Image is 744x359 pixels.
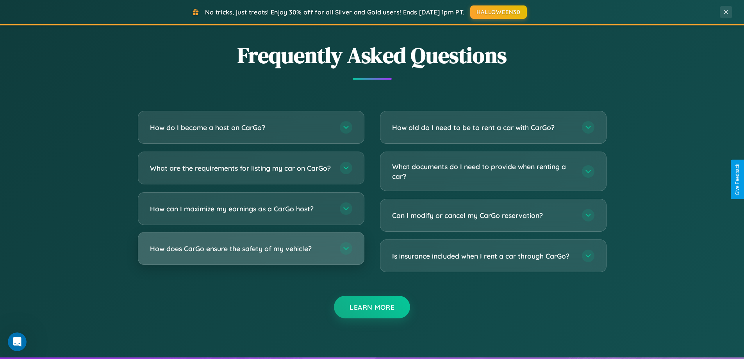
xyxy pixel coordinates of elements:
h3: How old do I need to be to rent a car with CarGo? [392,123,574,132]
h3: How can I maximize my earnings as a CarGo host? [150,204,332,214]
h3: What are the requirements for listing my car on CarGo? [150,163,332,173]
h2: Frequently Asked Questions [138,40,607,70]
h3: How do I become a host on CarGo? [150,123,332,132]
iframe: Intercom live chat [8,332,27,351]
h3: Can I modify or cancel my CarGo reservation? [392,211,574,220]
span: No tricks, just treats! Enjoy 30% off for all Silver and Gold users! Ends [DATE] 1pm PT. [205,8,464,16]
h3: Is insurance included when I rent a car through CarGo? [392,251,574,261]
button: Learn More [334,296,410,318]
div: Give Feedback [735,164,740,195]
h3: How does CarGo ensure the safety of my vehicle? [150,244,332,254]
h3: What documents do I need to provide when renting a car? [392,162,574,181]
button: HALLOWEEN30 [470,5,527,19]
